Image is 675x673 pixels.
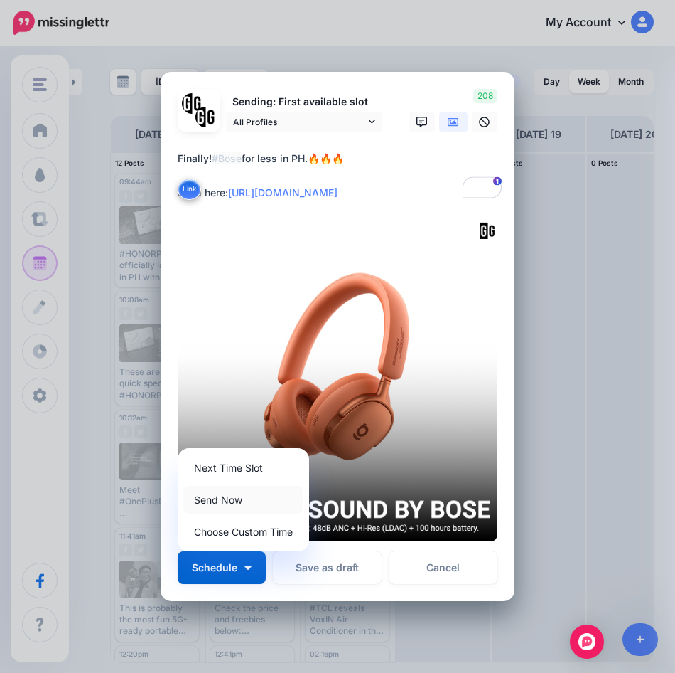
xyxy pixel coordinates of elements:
[570,625,604,659] div: Open Intercom Messenger
[192,563,237,573] span: Schedule
[178,179,201,200] button: Link
[195,107,216,127] img: JT5sWCfR-79925.png
[244,566,252,570] img: arrow-down-white.png
[389,551,497,584] a: Cancel
[178,448,309,551] div: Schedule
[183,486,303,514] a: Send Now
[226,112,382,132] a: All Profiles
[178,221,497,541] img: JEFHYR8GVYYPYJM3YO5AE8CYRCA3K2IJ.png
[178,551,266,584] button: Schedule
[183,518,303,546] a: Choose Custom Time
[226,94,382,110] p: Sending: First available slot
[233,115,365,129] span: All Profiles
[182,93,202,114] img: 353459792_649996473822713_4483302954317148903_n-bsa138318.png
[273,551,382,584] button: Save as draft
[178,150,504,201] div: Finally! for less in PH.🔥🔥🔥 Read here:
[183,454,303,482] a: Next Time Slot
[473,89,497,103] span: 208
[178,150,504,201] textarea: To enrich screen reader interactions, please activate Accessibility in Grammarly extension settings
